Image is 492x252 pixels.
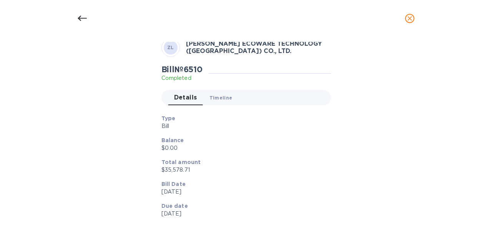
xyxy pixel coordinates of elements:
[209,94,233,102] span: Timeline
[161,159,201,165] b: Total amount
[161,166,325,174] p: $35,578.71
[161,144,325,152] p: $0.00
[186,40,322,55] b: [PERSON_NAME] ECOWARE TECHNOLOGY ([GEOGRAPHIC_DATA]) CO., LTD.
[161,74,203,82] p: Completed
[161,115,176,121] b: Type
[161,181,186,187] b: Bill Date
[161,188,325,196] p: [DATE]
[161,65,203,74] h2: Bill № 6510
[161,122,325,130] p: Bill
[161,137,184,143] b: Balance
[167,45,174,50] b: ZL
[161,203,188,209] b: Due date
[161,210,325,218] p: [DATE]
[401,9,419,28] button: close
[174,92,197,103] span: Details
